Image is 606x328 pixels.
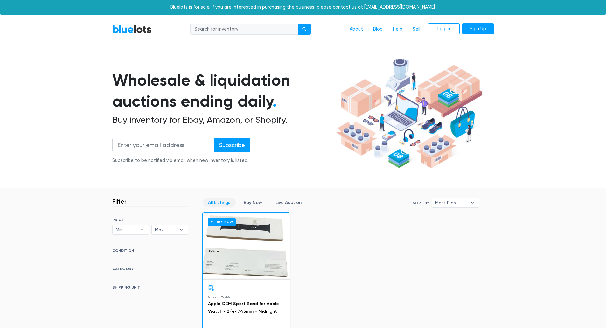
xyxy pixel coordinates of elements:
b: ▾ [175,225,188,234]
b: ▾ [466,198,479,207]
a: Sign Up [462,23,494,35]
h3: Filter [112,198,127,205]
h6: CONDITION [112,248,188,255]
a: Live Auction [270,198,307,207]
span: Most Bids [435,198,467,207]
span: Min [116,225,137,234]
a: Buy Now [238,198,268,207]
h2: Buy inventory for Ebay, Amazon, or Shopify. [112,115,334,125]
img: hero-ee84e7d0318cb26816c560f6b4441b76977f77a177738b4e94f68c95b2b83dbb.png [334,56,484,171]
a: Apple OEM Sport Band for Apple Watch 42/44/45mm - Midnight [208,301,279,314]
a: Help [388,23,407,35]
a: BlueLots [112,24,152,34]
a: Buy Now [203,213,290,280]
input: Enter your email address [112,138,214,152]
span: Max [155,225,176,234]
h6: Buy Now [208,218,236,226]
h1: Wholesale & liquidation auctions ending daily [112,70,334,112]
h6: PRICE [112,218,188,222]
a: All Listings [203,198,236,207]
a: Log In [428,23,460,35]
span: . [273,92,277,111]
input: Subscribe [214,138,250,152]
a: Sell [407,23,425,35]
span: Shelf Pulls [208,295,230,298]
b: ▾ [135,225,149,234]
h6: CATEGORY [112,267,188,274]
a: About [345,23,368,35]
a: Blog [368,23,388,35]
label: Sort By [413,200,429,206]
input: Search for inventory [190,24,298,35]
div: Subscribe to be notified via email when new inventory is listed. [112,157,250,164]
h6: SHIPPING UNIT [112,285,188,292]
